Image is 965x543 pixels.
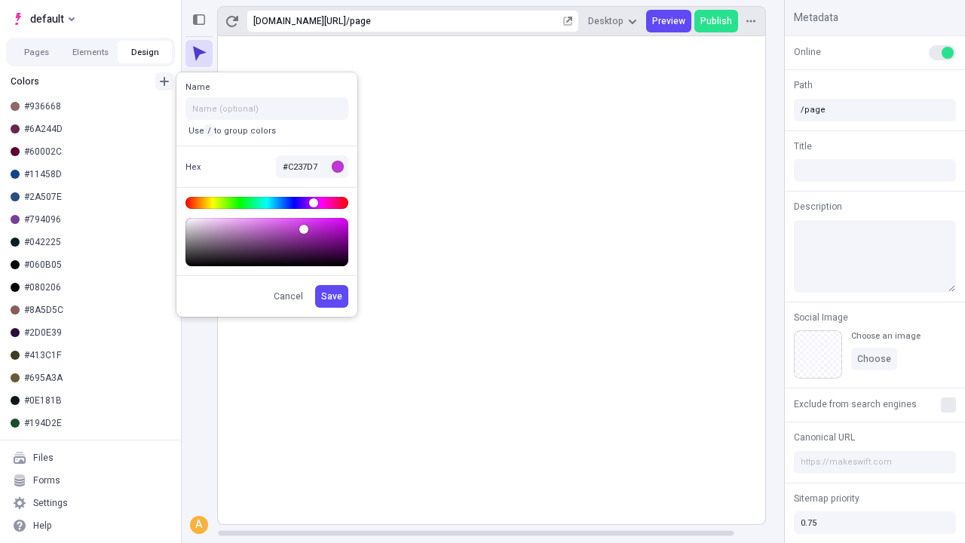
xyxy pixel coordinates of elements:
div: #11458D [24,168,169,180]
div: #042225 [24,236,169,248]
span: Preview [652,15,685,27]
span: Choose [857,353,891,365]
span: Save [321,290,342,302]
div: / [346,15,350,27]
div: Hex [185,161,234,173]
button: Cancel [268,285,309,308]
span: Sitemap priority [794,492,859,505]
div: #080206 [24,281,169,293]
div: Forms [33,474,60,486]
span: Cancel [274,290,303,302]
button: Save [315,285,348,308]
button: Design [118,41,172,63]
div: Colors [11,75,149,87]
div: [URL][DOMAIN_NAME] [253,15,346,27]
div: #2A507E [24,191,169,203]
span: Desktop [588,15,623,27]
button: Choose [851,348,897,370]
div: Help [33,520,52,532]
button: Publish [694,10,738,32]
button: Desktop [582,10,643,32]
div: Settings [33,497,68,509]
span: Exclude from search engines [794,397,917,411]
button: Elements [63,41,118,63]
div: #60002C [24,146,169,158]
span: Online [794,45,821,59]
p: Use to group colors [185,124,279,137]
div: #2D0E39 [24,327,169,339]
button: Select site [6,8,81,30]
div: #413C1F [24,349,169,361]
span: Publish [700,15,732,27]
div: #936668 [24,100,169,112]
div: #0E181B [24,394,169,406]
div: #6A244D [24,123,169,135]
div: Choose an image [851,330,921,342]
span: Social Image [794,311,848,324]
div: #695A3A [24,372,169,384]
input: Name (optional) [185,97,348,120]
span: Title [794,140,812,153]
span: Description [794,200,842,213]
div: #8A5D5C [24,304,169,316]
div: #194D2E [24,417,169,429]
div: Files [33,452,54,464]
div: Name [185,81,234,93]
input: https://makeswift.com [794,451,956,474]
button: Pages [9,41,63,63]
span: Canonical URL [794,431,855,444]
button: Preview [646,10,691,32]
div: #794096 [24,213,169,225]
code: / [204,124,214,137]
div: #060B05 [24,259,169,271]
div: page [350,15,560,27]
span: default [30,10,64,28]
span: Path [794,78,813,92]
div: A [191,517,207,532]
